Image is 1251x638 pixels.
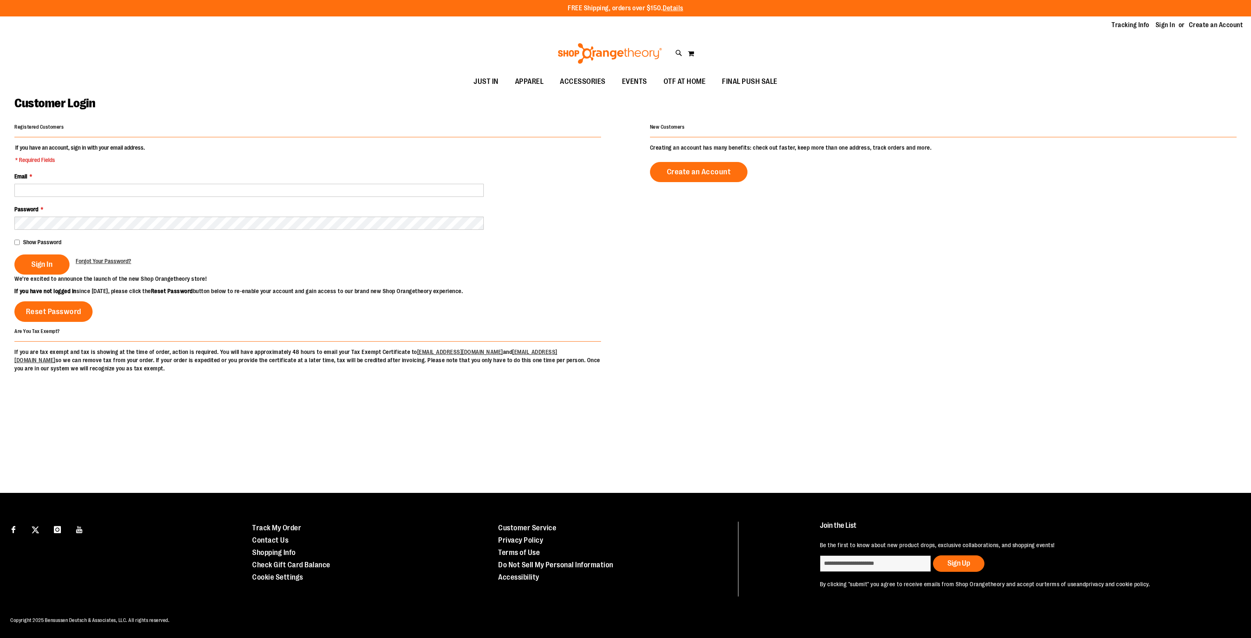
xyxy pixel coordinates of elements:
[1156,21,1175,30] a: Sign In
[560,72,606,91] span: ACCESSORIES
[650,124,685,130] strong: New Customers
[76,258,131,264] span: Forgot Your Password?
[417,349,503,355] a: [EMAIL_ADDRESS][DOMAIN_NAME]
[498,548,540,557] a: Terms of Use
[252,573,303,581] a: Cookie Settings
[1112,21,1149,30] a: Tracking Info
[515,72,544,91] span: APPAREL
[10,617,169,623] span: Copyright 2025 Bensussen Deutsch & Associates, LLC. All rights reserved.
[1189,21,1243,30] a: Create an Account
[31,260,53,269] span: Sign In
[14,124,64,130] strong: Registered Customers
[557,43,663,64] img: Shop Orangetheory
[507,72,552,91] a: APPAREL
[473,72,499,91] span: JUST IN
[252,561,330,569] a: Check Gift Card Balance
[14,328,60,334] strong: Are You Tax Exempt?
[498,524,556,532] a: Customer Service
[252,548,296,557] a: Shopping Info
[32,526,39,534] img: Twitter
[1086,581,1150,587] a: privacy and cookie policy.
[820,555,931,572] input: enter email
[14,254,70,275] button: Sign In
[76,257,131,265] a: Forgot Your Password?
[252,524,301,532] a: Track My Order
[664,72,706,91] span: OTF AT HOME
[23,239,61,245] span: Show Password
[498,561,613,569] a: Do Not Sell My Personal Information
[655,72,714,91] a: OTF AT HOME
[820,580,1225,588] p: By clicking "submit" you agree to receive emails from Shop Orangetheory and accept our and
[14,301,93,322] a: Reset Password
[498,536,543,544] a: Privacy Policy
[622,72,647,91] span: EVENTS
[933,555,984,572] button: Sign Up
[151,288,193,294] strong: Reset Password
[722,72,778,91] span: FINAL PUSH SALE
[650,162,748,182] a: Create an Account
[14,173,27,180] span: Email
[14,96,95,110] span: Customer Login
[14,206,38,213] span: Password
[714,72,786,91] a: FINAL PUSH SALE
[6,522,21,536] a: Visit our Facebook page
[552,72,614,91] a: ACCESSORIES
[947,559,970,567] span: Sign Up
[663,5,683,12] a: Details
[15,156,145,164] span: * Required Fields
[614,72,655,91] a: EVENTS
[465,72,507,91] a: JUST IN
[820,541,1225,549] p: Be the first to know about new product drops, exclusive collaborations, and shopping events!
[50,522,65,536] a: Visit our Instagram page
[252,536,288,544] a: Contact Us
[498,573,539,581] a: Accessibility
[820,522,1225,537] h4: Join the List
[667,167,731,176] span: Create an Account
[650,143,1237,152] p: Creating an account has many benefits: check out faster, keep more than one address, track orders...
[568,4,683,13] p: FREE Shipping, orders over $150.
[28,522,43,536] a: Visit our X page
[14,348,601,372] p: If you are tax exempt and tax is showing at the time of order, action is required. You will have ...
[14,287,626,295] p: since [DATE], please click the button below to re-enable your account and gain access to our bran...
[72,522,87,536] a: Visit our Youtube page
[14,143,146,164] legend: If you have an account, sign in with your email address.
[1044,581,1077,587] a: terms of use
[14,275,626,283] p: We’re excited to announce the launch of the new Shop Orangetheory store!
[26,307,81,316] span: Reset Password
[14,288,77,294] strong: If you have not logged in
